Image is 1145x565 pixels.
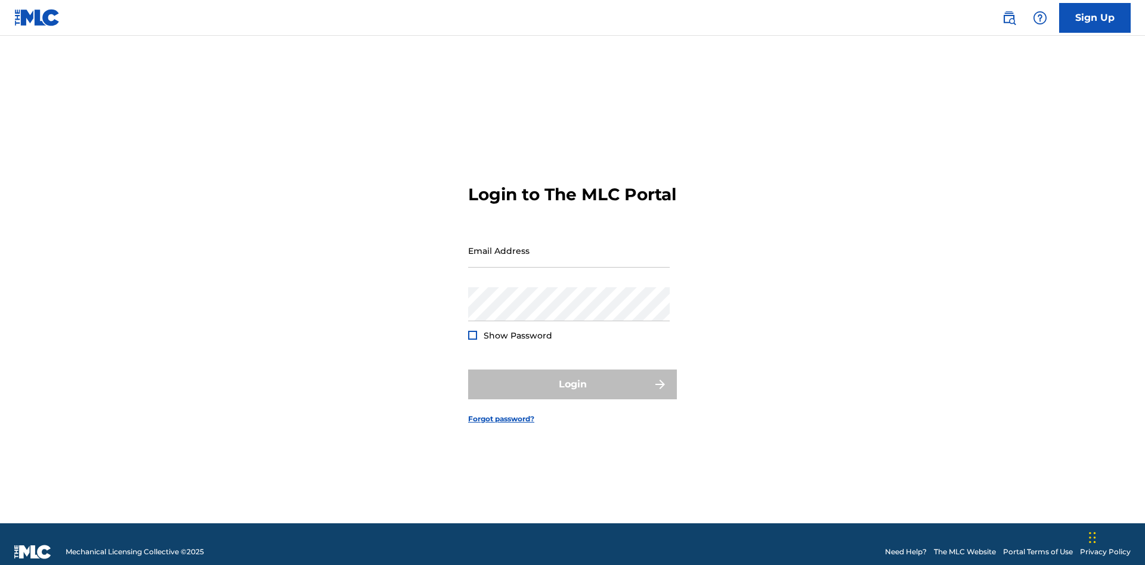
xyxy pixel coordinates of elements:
[14,9,60,26] img: MLC Logo
[484,330,552,341] span: Show Password
[1080,547,1131,557] a: Privacy Policy
[1033,11,1047,25] img: help
[1085,508,1145,565] iframe: Chat Widget
[468,184,676,205] h3: Login to The MLC Portal
[934,547,996,557] a: The MLC Website
[885,547,927,557] a: Need Help?
[1059,3,1131,33] a: Sign Up
[1003,547,1073,557] a: Portal Terms of Use
[1002,11,1016,25] img: search
[468,414,534,424] a: Forgot password?
[1028,6,1052,30] div: Help
[1089,520,1096,555] div: Drag
[997,6,1021,30] a: Public Search
[66,547,204,557] span: Mechanical Licensing Collective © 2025
[14,545,51,559] img: logo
